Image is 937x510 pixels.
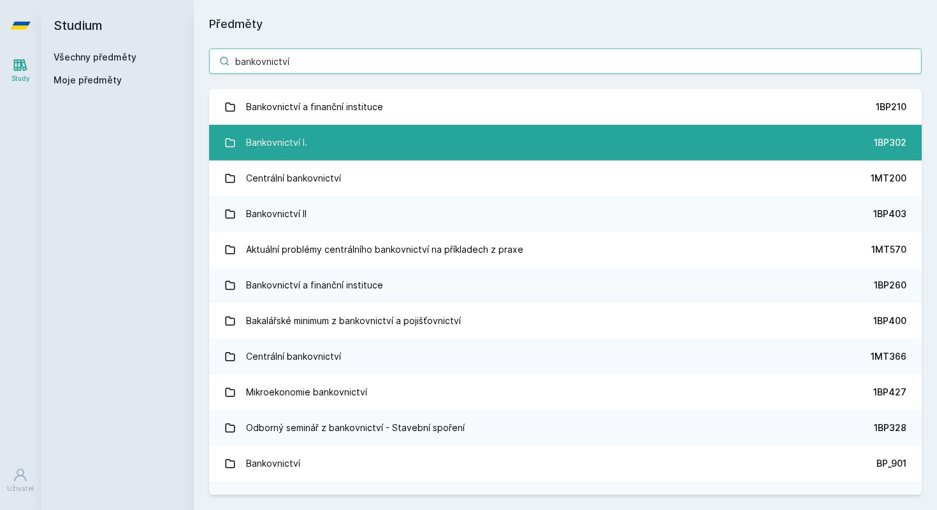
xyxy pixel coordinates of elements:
span: Moje předměty [54,74,122,87]
div: 1BP328 [874,421,906,434]
div: 1BP403 [873,208,906,220]
div: BP_901 [876,457,906,470]
div: Bankovnictví I. [246,130,307,155]
div: 1BP427 [873,386,906,399]
a: Centrální bankovnictví 1MT200 [209,160,922,196]
div: Study [11,74,30,83]
div: Bankovnictví a finanční instituce [246,273,383,298]
div: Uživatel [7,484,34,493]
div: Centrální bankovnictví [246,166,341,191]
div: 1BP400 [873,315,906,327]
a: Všechny předměty [54,52,136,62]
a: Uživatel [3,461,38,500]
div: Aktuální problémy centrálního bankovnictví na příkladech z praxe [246,237,523,262]
a: Centrální bankovnictví 1MT366 [209,339,922,374]
a: Mikroekonomie bankovnictví 1BP427 [209,374,922,410]
div: Odborný seminář z bankovnictví - Stavební spoření [246,415,465,441]
a: Bakalářské minimum z bankovnictví a pojišťovnictví 1BP400 [209,303,922,339]
div: 1BP260 [874,279,906,292]
div: Bankovnictví a finanční instituce [246,94,383,120]
div: 1MT200 [871,172,906,185]
a: Bankovnictví I. 1BP302 [209,125,922,160]
a: Bankovnictví BP_901 [209,446,922,481]
div: Centrální bankovnictví [246,344,341,369]
div: 1BP302 [874,136,906,149]
div: Bakalářské minimum z bankovnictví a pojišťovnictví [246,308,461,334]
input: Název nebo ident předmětu… [209,48,922,74]
a: Bankovnictví II 1BP403 [209,196,922,232]
div: 1BP210 [876,101,906,113]
h1: Předměty [209,15,922,33]
a: Odborný seminář z bankovnictví - Stavební spoření 1BP328 [209,410,922,446]
a: Bankovnictví a finanční instituce 1BP260 [209,267,922,303]
a: Study [3,51,38,90]
div: Mikroekonomie bankovnictví [246,379,367,405]
div: Bankovnictví [246,451,300,476]
div: Bankovnictví II [246,201,307,227]
a: Bankovnictví a finanční instituce 1BP210 [209,89,922,125]
div: 1MT570 [871,243,906,256]
div: BAN [888,493,906,506]
a: Aktuální problémy centrálního bankovnictví na příkladech z praxe 1MT570 [209,232,922,267]
div: 1MT366 [871,350,906,363]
